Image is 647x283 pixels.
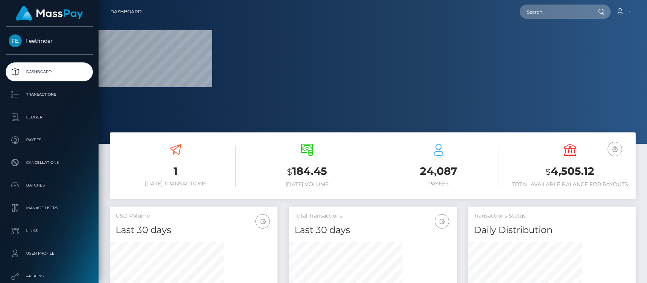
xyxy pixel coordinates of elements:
p: Dashboard [9,66,90,78]
h4: Daily Distribution [474,224,630,237]
h6: Payees [379,180,499,187]
h5: Total Transactions [295,212,451,220]
p: User Profile [9,248,90,259]
small: $ [545,166,551,177]
a: Transactions [6,85,93,104]
p: Batches [9,180,90,191]
p: Transactions [9,89,90,100]
input: Search... [520,5,591,19]
img: Feetfinder [9,34,22,47]
p: Ledger [9,112,90,123]
p: Cancellations [9,157,90,168]
h6: Total Available Balance for Payouts [510,181,630,188]
h3: 184.45 [247,164,367,179]
small: $ [287,166,292,177]
img: MassPay Logo [16,6,83,21]
a: Dashboard [6,62,93,81]
a: Dashboard [110,4,142,20]
h5: USD Volume [116,212,272,220]
a: Payees [6,131,93,149]
h6: [DATE] Transactions [116,180,236,187]
h5: Transactions Status [474,212,630,220]
h3: 1 [116,164,236,179]
a: User Profile [6,244,93,263]
a: Links [6,221,93,240]
span: Feetfinder [6,37,93,44]
a: Manage Users [6,199,93,218]
h4: Last 30 days [295,224,451,237]
h4: Last 30 days [116,224,272,237]
p: Payees [9,134,90,146]
h3: 24,087 [379,164,499,179]
p: Manage Users [9,202,90,214]
a: Cancellations [6,153,93,172]
a: Ledger [6,108,93,127]
p: Links [9,225,90,236]
a: Batches [6,176,93,195]
h6: [DATE] Volume [247,181,367,188]
h3: 4,505.12 [510,164,630,179]
p: API Keys [9,271,90,282]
